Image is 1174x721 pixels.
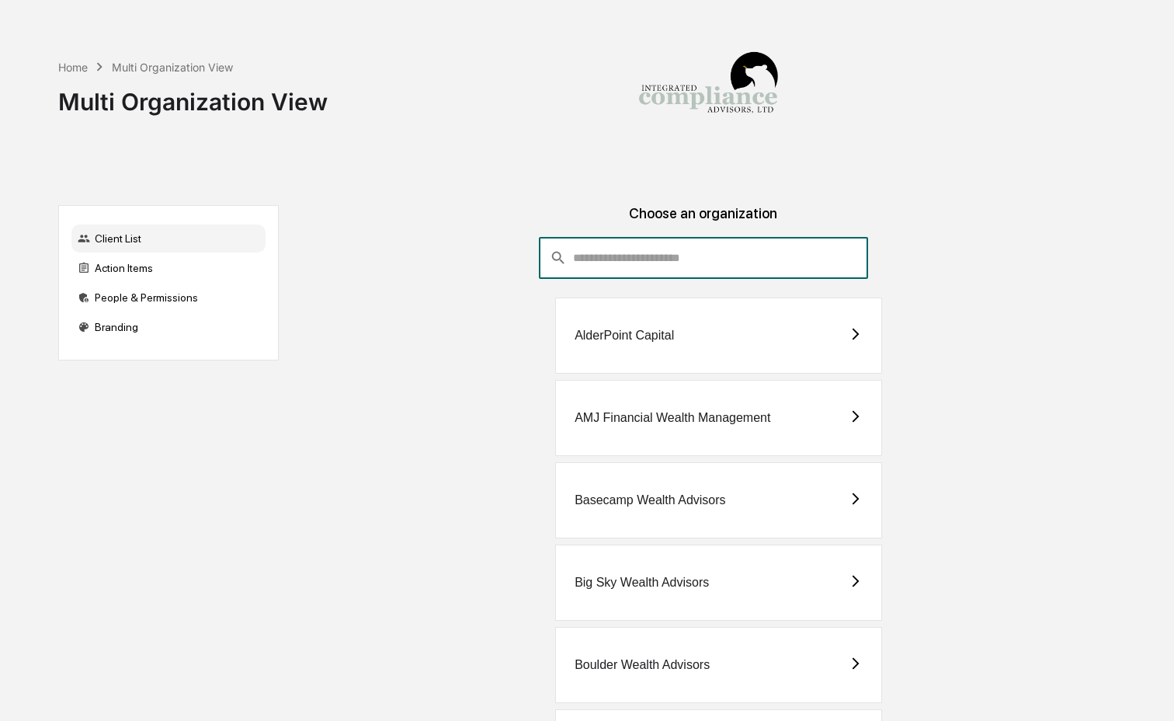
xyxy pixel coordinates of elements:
div: Client List [71,225,266,253]
div: Branding [71,313,266,341]
div: AlderPoint Capital [575,329,674,343]
div: Multi Organization View [58,75,328,116]
div: People & Permissions [71,284,266,312]
div: Boulder Wealth Advisors [575,658,710,672]
div: Basecamp Wealth Advisors [575,493,725,507]
div: AMJ Financial Wealth Management [575,411,770,425]
div: consultant-dashboard__filter-organizations-search-bar [539,237,868,279]
div: Multi Organization View [112,61,233,74]
div: Home [58,61,88,74]
div: Action Items [71,254,266,282]
div: Big Sky Wealth Advisors [575,576,709,590]
div: Choose an organization [291,205,1115,237]
img: Integrated Compliance Advisors [630,12,786,168]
